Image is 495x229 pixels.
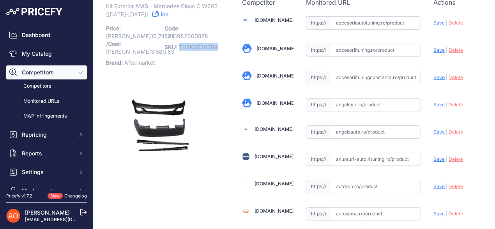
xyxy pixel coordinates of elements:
[433,183,445,189] span: Save
[6,109,87,123] a: MAP infringements
[22,150,73,157] span: Reports
[6,193,32,199] div: Pricefy v1.7.2
[446,183,447,189] span: |
[25,209,70,216] a: [PERSON_NAME]
[164,25,180,32] span: Code:
[22,187,73,195] span: My Account
[6,65,87,79] button: Competitors
[306,98,331,111] span: https://
[449,129,463,135] span: Delete
[446,211,447,217] span: |
[25,217,106,222] a: [EMAIL_ADDRESS][DOMAIN_NAME]
[449,47,463,53] span: Delete
[331,153,421,166] input: anunturi-auto.4tuning.ro/product
[151,33,175,39] span: 10,741.58
[106,59,123,66] span: Brand:
[22,131,73,139] span: Repricing
[164,44,177,50] span: SKU:
[306,125,331,139] span: https://
[6,28,87,42] a: Dashboard
[106,41,174,55] span: / [PERSON_NAME]
[331,125,421,139] input: angelsauto.ro/product
[106,23,160,57] p: [PERSON_NAME]
[433,102,445,107] span: Save
[331,180,421,193] input: autoron.ro/product
[255,126,293,132] a: [DOMAIN_NAME]
[331,207,421,220] input: autosema.ro/product
[433,47,445,53] span: Save
[449,156,463,162] span: Delete
[306,44,331,57] span: https://
[6,146,87,160] button: Reports
[255,17,293,23] a: [DOMAIN_NAME]
[256,46,295,51] a: [DOMAIN_NAME]
[6,95,87,108] a: Monitored URLs
[433,129,445,135] span: Save
[6,47,87,61] a: My Catalog
[306,16,331,30] span: https://
[255,153,293,159] a: [DOMAIN_NAME]
[449,211,463,217] span: Delete
[306,207,331,220] span: https://
[6,165,87,179] button: Settings
[64,193,87,199] a: Changelog
[6,8,62,16] img: Pricefy Logo
[22,69,73,76] span: Competitors
[6,128,87,142] button: Repricing
[433,20,445,26] span: Save
[433,156,445,162] span: Save
[331,98,421,111] input: angeleye.ro/product
[6,184,87,198] button: My Account
[449,74,463,80] span: Delete
[255,208,293,214] a: [DOMAIN_NAME]
[106,1,218,19] span: Kit Exterior AMG - Mercedes Clasa C W203 ([DATE]-[DATE])
[22,168,73,176] span: Settings
[124,59,155,66] span: Aftermarket
[449,102,463,107] span: Delete
[256,100,295,106] a: [DOMAIN_NAME]
[331,16,421,30] input: accesoriiautotuning.ro/product
[331,71,421,84] input: accesoriituningconstanta.ro/product
[106,25,121,32] span: Price:
[331,44,421,57] input: accesoriituning.ro/product
[449,20,463,26] span: Delete
[6,79,87,93] a: Competitors
[255,181,293,187] a: [DOMAIN_NAME]
[179,44,218,50] span: THBKBZ203BK
[446,156,447,162] span: |
[306,153,331,166] span: https://
[433,211,445,217] span: Save
[256,73,295,79] a: [DOMAIN_NAME]
[433,74,445,80] span: Save
[48,193,63,199] span: New
[164,33,208,39] span: 5941982300878
[306,71,331,84] span: https://
[151,48,174,55] span: 3,580.53
[446,74,447,80] span: |
[306,180,331,193] span: https://
[449,183,463,189] span: Delete
[446,129,447,135] span: |
[446,20,447,26] span: |
[446,102,447,107] span: |
[446,47,447,53] span: |
[152,9,168,19] a: Link
[108,41,122,47] span: Cost:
